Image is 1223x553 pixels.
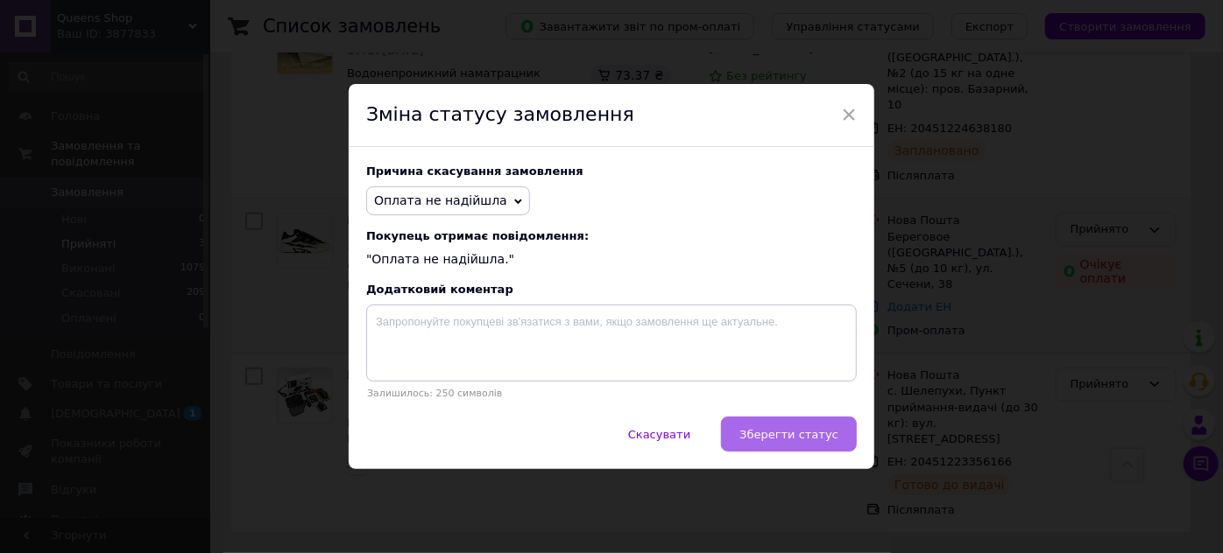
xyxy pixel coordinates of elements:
div: "Оплата не надійшла." [366,229,857,269]
span: Скасувати [628,428,690,441]
p: Залишилось: 250 символів [366,388,857,399]
div: Причина скасування замовлення [366,164,857,178]
div: Додатковий коментар [366,283,857,296]
span: Оплата не надійшла [374,193,507,207]
span: × [841,100,857,129]
button: Зберегти статус [721,416,857,451]
span: Покупець отримає повідомлення: [366,229,857,242]
div: Зміна статусу замовлення [349,84,874,147]
button: Скасувати [610,416,709,451]
span: Зберегти статус [739,428,838,441]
